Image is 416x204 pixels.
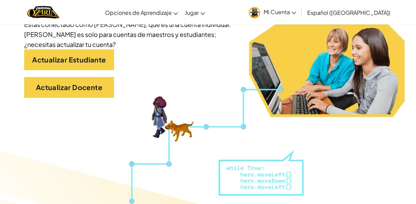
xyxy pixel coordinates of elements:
[27,5,59,19] img: Home
[27,5,59,19] a: Ozaria by CodeCombat logo
[307,9,390,16] span: Español ([GEOGRAPHIC_DATA])
[264,8,296,16] span: Mi Cuenta
[105,9,172,16] span: Opciones de Aprendizaje
[181,3,208,22] a: Jugar
[185,9,199,16] span: Jugar
[24,19,231,49] div: Estás conectado como [PERSON_NAME], que es una cuenta individual. [PERSON_NAME] es solo para cuen...
[249,7,260,18] img: avatar
[24,77,114,98] a: Actualizar Docente
[24,49,114,70] a: Actualizar Estudiante
[245,1,300,23] a: Mi Cuenta
[304,3,394,22] a: Español ([GEOGRAPHIC_DATA])
[102,3,181,22] a: Opciones de Aprendizaje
